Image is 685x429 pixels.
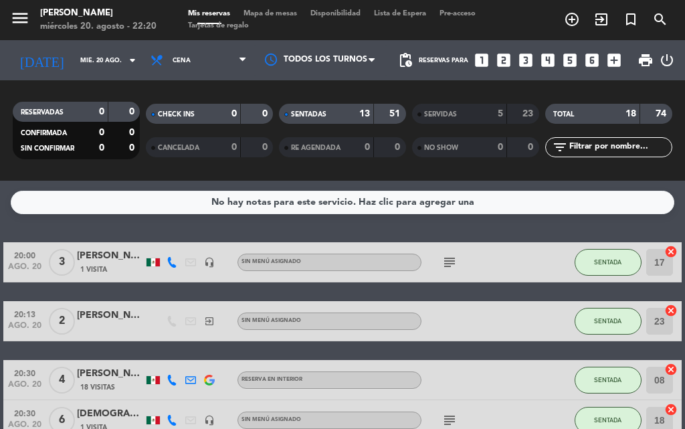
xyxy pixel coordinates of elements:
[129,143,137,153] strong: 0
[594,376,621,383] span: SENTADA
[241,259,301,264] span: Sin menú asignado
[241,417,301,422] span: Sin menú asignado
[575,249,642,276] button: SENTADA
[129,128,137,137] strong: 0
[204,375,215,385] img: google-logo.png
[568,140,672,155] input: Filtrar por nombre...
[8,365,41,380] span: 20:30
[664,245,678,258] i: cancel
[473,52,490,69] i: looks_one
[367,10,433,17] span: Lista de Espera
[638,52,654,68] span: print
[659,52,675,68] i: power_settings_new
[262,143,270,152] strong: 0
[583,52,601,69] i: looks_6
[241,318,301,323] span: Sin menú asignado
[664,403,678,416] i: cancel
[158,145,199,151] span: CANCELADA
[359,109,370,118] strong: 13
[498,143,503,152] strong: 0
[99,107,104,116] strong: 0
[664,363,678,376] i: cancel
[8,247,41,262] span: 20:00
[10,8,30,33] button: menu
[365,143,370,152] strong: 0
[21,130,67,137] span: CONFIRMADA
[80,382,115,393] span: 18 Visitas
[442,254,458,270] i: subject
[419,57,468,64] span: Reservas para
[204,415,215,426] i: headset_mic
[575,367,642,394] button: SENTADA
[129,107,137,116] strong: 0
[21,145,74,152] span: SIN CONFIRMAR
[241,377,302,382] span: RESERVA EN INTERIOR
[8,262,41,278] span: ago. 20
[99,143,104,153] strong: 0
[40,20,157,33] div: miércoles 20. agosto - 22:20
[395,143,403,152] strong: 0
[553,111,574,118] span: TOTAL
[625,109,636,118] strong: 18
[80,264,107,275] span: 1 Visita
[539,52,557,69] i: looks_4
[652,11,668,27] i: search
[158,111,195,118] span: CHECK INS
[605,52,623,69] i: add_box
[424,145,458,151] span: NO SHOW
[561,52,579,69] i: looks_5
[10,47,74,74] i: [DATE]
[77,248,144,264] div: [PERSON_NAME]
[21,109,64,116] span: RESERVADAS
[181,10,237,17] span: Mis reservas
[99,128,104,137] strong: 0
[77,406,144,422] div: [DEMOGRAPHIC_DATA][PERSON_NAME]
[659,40,675,80] div: LOG OUT
[10,8,30,28] i: menu
[211,195,474,210] div: No hay notas para este servicio. Haz clic para agregar una
[575,308,642,335] button: SENTADA
[664,304,678,317] i: cancel
[40,7,157,20] div: [PERSON_NAME]
[517,52,534,69] i: looks_3
[8,321,41,337] span: ago. 20
[204,257,215,268] i: headset_mic
[594,416,621,424] span: SENTADA
[594,258,621,266] span: SENTADA
[291,111,326,118] span: SENTADAS
[262,109,270,118] strong: 0
[124,52,140,68] i: arrow_drop_down
[433,10,482,17] span: Pre-acceso
[528,143,536,152] strong: 0
[8,380,41,396] span: ago. 20
[49,367,75,394] span: 4
[173,57,191,64] span: Cena
[49,249,75,276] span: 3
[204,316,215,327] i: exit_to_app
[304,10,367,17] span: Disponibilidad
[8,306,41,321] span: 20:13
[77,366,144,381] div: [PERSON_NAME]
[424,111,457,118] span: SERVIDAS
[594,317,621,325] span: SENTADA
[397,52,413,68] span: pending_actions
[522,109,536,118] strong: 23
[49,308,75,335] span: 2
[8,405,41,420] span: 20:30
[495,52,512,69] i: looks_two
[389,109,403,118] strong: 51
[231,143,237,152] strong: 0
[593,11,609,27] i: exit_to_app
[291,145,340,151] span: RE AGENDADA
[237,10,304,17] span: Mapa de mesas
[656,109,669,118] strong: 74
[623,11,639,27] i: turned_in_not
[498,109,503,118] strong: 5
[231,109,237,118] strong: 0
[77,308,144,323] div: [PERSON_NAME]
[181,22,256,29] span: Tarjetas de regalo
[564,11,580,27] i: add_circle_outline
[442,412,458,428] i: subject
[552,139,568,155] i: filter_list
